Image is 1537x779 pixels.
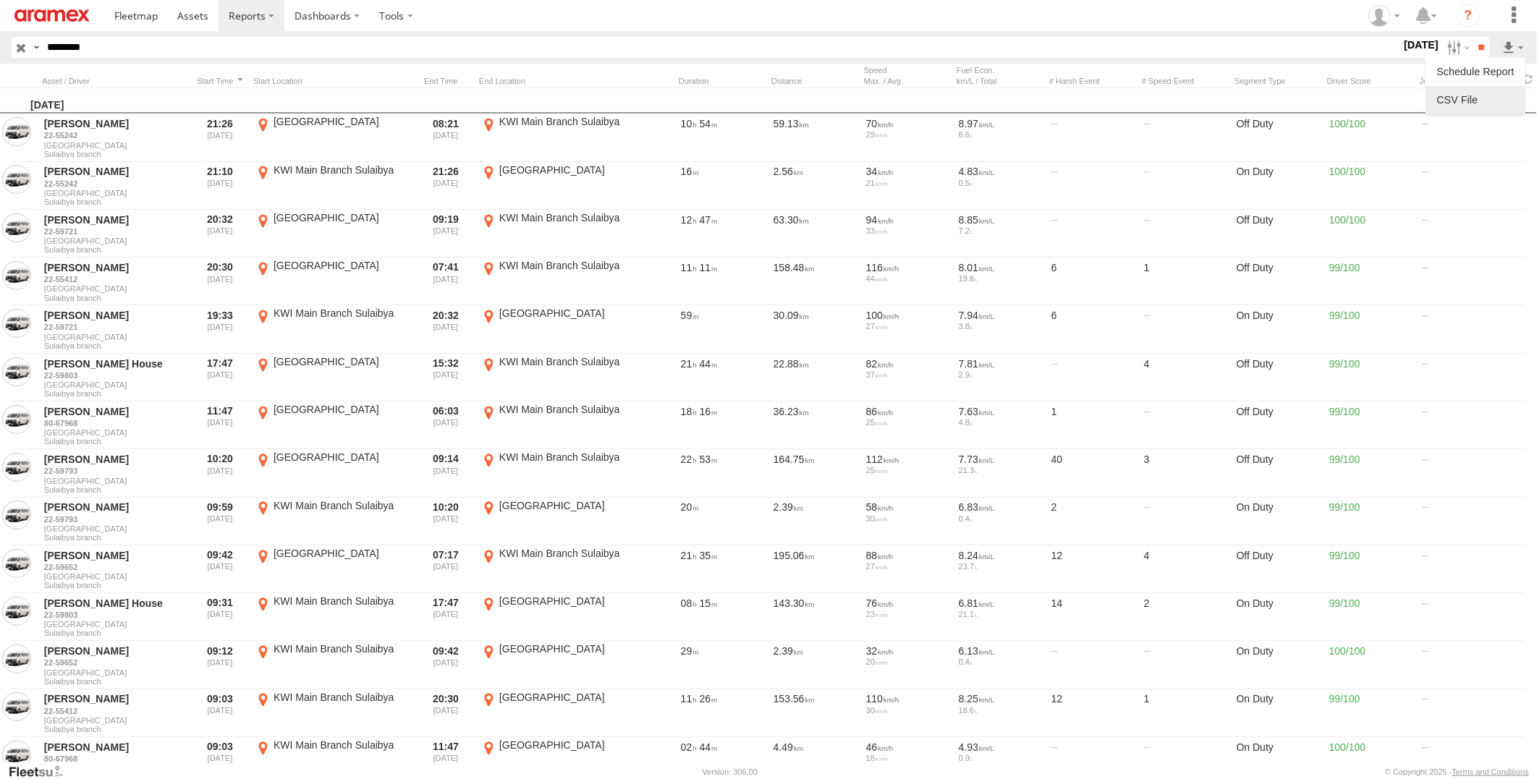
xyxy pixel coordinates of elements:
label: Click to View Event Location [253,451,412,495]
div: KWI Main Branch Sulaibya [274,307,410,320]
div: 25 [866,466,949,474]
div: 12 [1049,691,1136,736]
div: KWI Main Branch Sulaibya [274,595,410,608]
span: [GEOGRAPHIC_DATA] [44,189,185,197]
a: [PERSON_NAME] [44,405,185,418]
a: [PERSON_NAME] [44,117,185,130]
label: Click to View Event Location [479,691,638,736]
span: [GEOGRAPHIC_DATA] [44,380,185,389]
span: [GEOGRAPHIC_DATA] [44,284,185,293]
span: 21 [681,550,697,561]
label: Click to View Event Location [479,307,638,352]
div: 30 [866,514,949,523]
div: 4.93 [959,741,1041,754]
span: Filter Results to this Group [44,629,185,637]
span: Filter Results to this Group [44,389,185,398]
div: 20 [866,657,949,666]
span: Filter Results to this Group [44,294,185,302]
div: 4.83 [959,165,1041,178]
div: [GEOGRAPHIC_DATA] [499,738,636,752]
div: 110 [866,692,949,705]
div: 99/100 [1327,259,1414,304]
div: 21.3 [959,466,1041,474]
a: 22-55242 [44,179,185,189]
label: Click to View Event Location [479,595,638,639]
label: Click to View Event Location [479,115,638,160]
span: 22 [681,454,697,465]
div: Gabriel Liwang [1363,5,1405,27]
span: [GEOGRAPHIC_DATA] [44,141,185,150]
div: 58 [866,501,949,514]
a: 80-67968 [44,418,185,428]
div: [GEOGRAPHIC_DATA] [499,163,636,176]
a: Terms and Conditions [1452,767,1529,776]
div: 4 [1142,355,1229,400]
div: 99/100 [1327,451,1414,495]
div: 2 [1049,499,1136,544]
a: 22-59793 [44,514,185,524]
div: 23.7 [959,562,1041,571]
a: View Asset in Asset Management [2,405,31,434]
a: [PERSON_NAME] [44,741,185,754]
div: 99/100 [1327,547,1414,592]
div: Exited after selected date range [418,115,473,160]
div: Exited after selected date range [418,163,473,208]
label: Click to View Event Location [253,355,412,400]
div: KWI Main Branch Sulaibya [274,691,410,704]
a: [PERSON_NAME] [44,309,185,322]
span: 12 [681,214,697,226]
div: 27 [866,322,949,331]
div: On Duty [1235,499,1321,544]
span: 18 [681,406,697,417]
div: 19.8 [959,274,1041,283]
a: [PERSON_NAME] [44,453,185,466]
div: 153.56 [771,691,858,736]
div: Entered prior to selected date range [192,451,247,495]
div: Job ID [1420,76,1507,86]
a: View Asset in Asset Management [2,165,31,194]
div: 21.1 [959,610,1041,618]
div: Click to Sort [192,76,247,86]
div: Entered prior to selected date range [192,163,247,208]
div: 86 [866,405,949,418]
label: Click to View Event Location [479,259,638,304]
a: 22-59721 [44,226,185,237]
div: 99/100 [1327,355,1414,400]
div: 88 [866,549,949,562]
div: 29 [866,130,949,139]
a: Visit our Website [8,765,75,779]
a: 22-59803 [44,370,185,380]
a: [PERSON_NAME] [44,261,185,274]
div: KWI Main Branch Sulaibya [499,403,636,416]
span: 29 [681,645,699,657]
a: 22-55242 [44,130,185,140]
div: KWI Main Branch Sulaibya [499,259,636,272]
div: KWI Main Branch Sulaibya [499,547,636,560]
label: Click to View Event Location [253,115,412,160]
label: Click to View Event Location [253,595,412,639]
div: [GEOGRAPHIC_DATA] [274,547,410,560]
span: [GEOGRAPHIC_DATA] [44,620,185,629]
a: 22-55412 [44,706,185,716]
div: Entered prior to selected date range [192,691,247,736]
div: Exited after selected date range [418,642,473,687]
div: KWI Main Branch Sulaibya [274,642,410,655]
a: 22-59652 [44,657,185,668]
div: [GEOGRAPHIC_DATA] [274,259,410,272]
label: Click to View Event Location [479,211,638,256]
label: Click to View Event Location [479,547,638,592]
div: KWI Main Branch Sulaibya [499,211,636,224]
div: 22.88 [771,355,858,400]
div: Entered prior to selected date range [192,642,247,687]
label: Export results as... [1501,37,1525,58]
span: 21 [681,358,697,370]
div: KWI Main Branch Sulaibya [499,451,636,464]
a: [PERSON_NAME] [44,692,185,705]
div: 112 [866,453,949,466]
div: Exited after selected date range [418,547,473,592]
div: 99/100 [1327,499,1414,544]
div: [GEOGRAPHIC_DATA] [499,499,636,512]
span: 11 [681,693,697,704]
span: [GEOGRAPHIC_DATA] [44,716,185,725]
div: 46 [866,741,949,754]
